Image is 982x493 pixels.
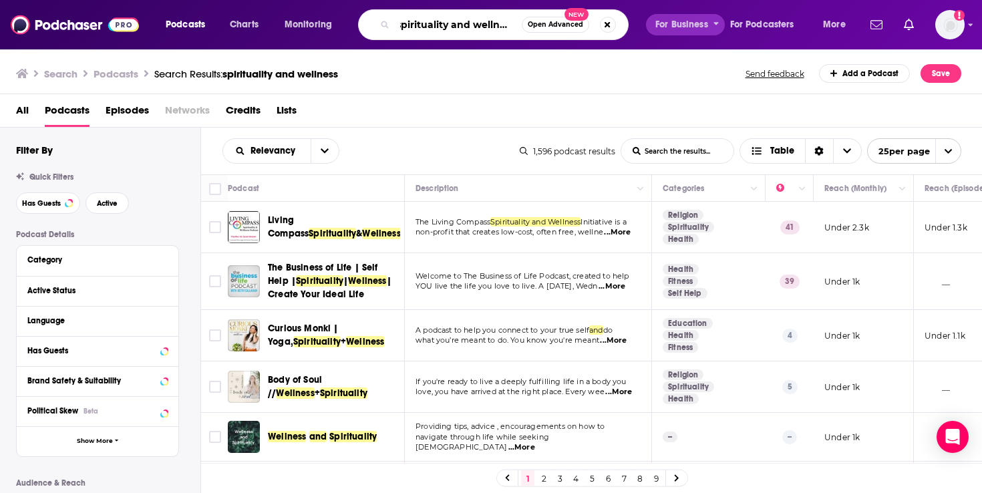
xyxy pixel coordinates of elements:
p: 41 [780,220,800,234]
div: Categories [663,180,704,196]
div: Reach (Monthly) [824,180,886,196]
span: Charts [230,15,259,34]
span: Episodes [106,100,149,127]
p: 39 [780,275,800,288]
a: Charts [221,14,267,35]
span: Political Skew [27,406,78,416]
a: Living Compass Spirituality & Wellness [228,211,260,243]
span: Show More [77,438,113,445]
span: Logged in as rpendrick [935,10,965,39]
span: Relevancy [251,146,300,156]
button: open menu [223,146,311,156]
span: Wellness [362,228,400,239]
img: The Business of Life | Self Help | Spirituality | Wellness | Create Your Ideal Life [228,265,260,297]
button: open menu [275,14,349,35]
span: Providing tips, advice , encouragements on how to [416,422,605,431]
a: 4 [569,470,583,486]
span: For Business [655,15,708,34]
span: + [341,336,346,347]
div: Search podcasts, credits, & more... [371,9,641,40]
span: Spirituality [309,228,356,239]
button: Brand Safety & Suitability [27,372,168,389]
p: Under 2.3k [824,222,869,233]
h3: Podcasts [94,67,138,80]
span: ...More [600,335,627,346]
span: Spirituality [293,336,341,347]
button: open menu [814,14,862,35]
span: Wellness [276,387,314,399]
span: A podcast to help you connect to your true self [416,325,589,335]
span: Podcasts [166,15,205,34]
div: Beta [84,407,98,416]
span: Toggle select row [209,275,221,287]
button: open menu [646,14,725,35]
span: Spirituality [320,387,367,399]
span: Wellness [346,336,384,347]
span: ...More [604,227,631,238]
h3: Search [44,67,77,80]
a: Curious Monki | Yoga, Spirituality + Wellness [228,319,260,351]
span: Table [770,146,794,156]
a: Search Results:spirituality and wellness [154,67,338,80]
p: Under 1k [824,432,860,443]
button: Has Guests [27,342,168,359]
a: Wellness and Spirituality [228,421,260,453]
span: 25 per page [868,141,930,162]
p: Podcast Details [16,230,179,239]
span: New [564,8,589,21]
a: Self Help [663,288,707,299]
span: Welcome to The Business of Life Podcast, created to help [416,271,629,281]
span: and [589,325,603,335]
p: __ [925,381,950,393]
a: 3 [553,470,566,486]
span: Podcasts [45,100,90,127]
span: Initiative is a [581,217,627,226]
span: Spirituality and Wellness [490,217,581,226]
div: Search Results: [154,67,338,80]
button: open menu [867,138,961,164]
span: non-profit that creates low-cost, often free, wellne [416,227,603,236]
button: Category [27,251,168,268]
p: Under 1.3k [925,222,967,233]
button: Language [27,312,168,329]
div: Open Intercom Messenger [937,421,969,453]
div: Language [27,316,159,325]
a: Health [663,264,699,275]
span: Curious Monki | Yoga, [268,323,339,347]
img: Podchaser - Follow, Share and Rate Podcasts [11,12,139,37]
span: and [309,431,327,442]
span: The Living Compass [416,217,490,226]
span: | [343,275,348,287]
a: Religion [663,369,703,380]
span: do [603,325,613,335]
svg: Add a profile image [954,10,965,21]
p: __ [925,276,950,287]
button: Save [921,64,961,83]
span: Toggle select row [209,381,221,393]
span: ...More [605,387,632,397]
span: Spirituality [296,275,343,287]
span: More [823,15,846,34]
a: Fitness [663,342,698,353]
a: 5 [585,470,599,486]
span: Networks [165,100,210,127]
p: Audience & Reach [16,478,179,488]
span: spirituality and wellness [222,67,338,80]
a: Show notifications dropdown [898,13,919,36]
button: open menu [156,14,222,35]
span: Living Compass [268,214,309,239]
button: Send feedback [742,68,808,79]
button: Show More [17,426,178,456]
div: Has Guests [27,346,156,355]
span: Spirituality [329,431,377,442]
input: Search podcasts, credits, & more... [395,14,522,35]
img: User Profile [935,10,965,39]
img: Body of Soul // Wellness + Spirituality [228,371,260,403]
h2: Choose List sort [222,138,339,164]
span: ...More [599,281,625,292]
span: Wellness [268,431,306,442]
div: Active Status [27,286,159,295]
